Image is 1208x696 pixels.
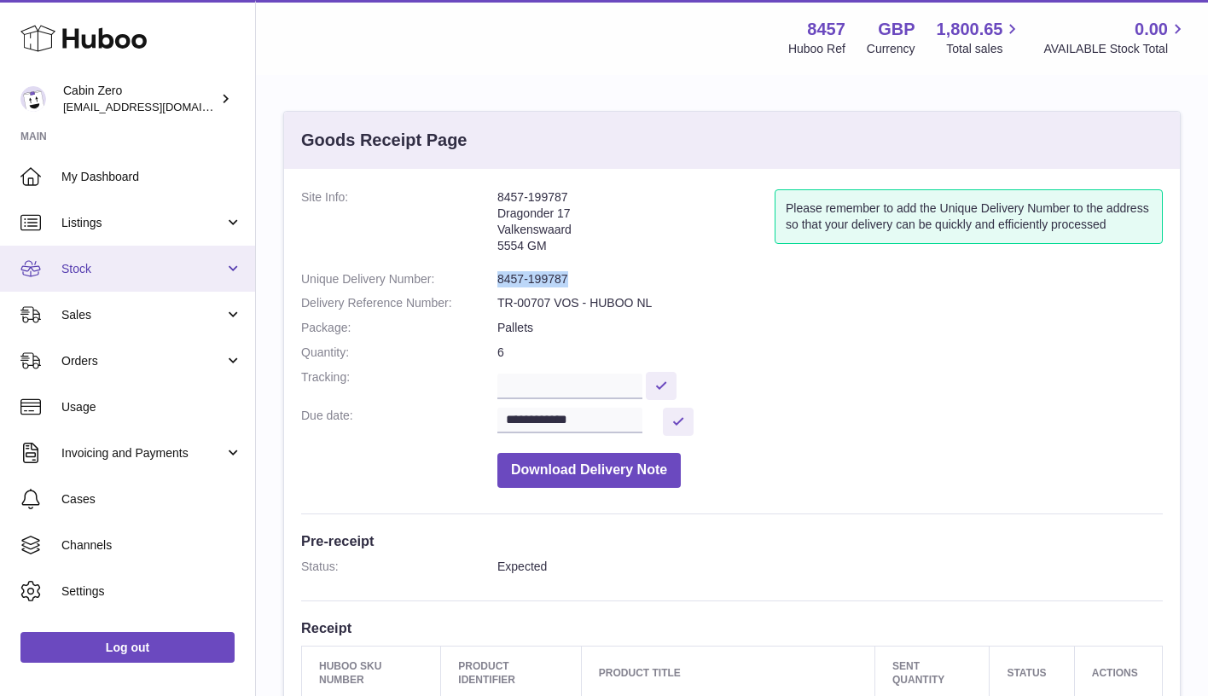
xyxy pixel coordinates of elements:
[20,86,46,112] img: debbychu@cabinzero.com
[946,41,1022,57] span: Total sales
[497,345,1163,361] dd: 6
[1043,18,1188,57] a: 0.00 AVAILABLE Stock Total
[301,559,497,575] dt: Status:
[61,491,242,507] span: Cases
[61,215,224,231] span: Listings
[63,100,251,113] span: [EMAIL_ADDRESS][DOMAIN_NAME]
[301,320,497,336] dt: Package:
[497,320,1163,336] dd: Pallets
[301,531,1163,550] h3: Pre-receipt
[1135,18,1168,41] span: 0.00
[937,18,1023,57] a: 1,800.65 Total sales
[301,295,497,311] dt: Delivery Reference Number:
[61,261,224,277] span: Stock
[61,353,224,369] span: Orders
[497,271,1163,287] dd: 8457-199787
[61,583,242,600] span: Settings
[301,408,497,436] dt: Due date:
[20,632,235,663] a: Log out
[867,41,915,57] div: Currency
[61,169,242,185] span: My Dashboard
[301,271,497,287] dt: Unique Delivery Number:
[301,618,1163,637] h3: Receipt
[301,369,497,399] dt: Tracking:
[301,129,468,152] h3: Goods Receipt Page
[937,18,1003,41] span: 1,800.65
[61,445,224,461] span: Invoicing and Payments
[878,18,915,41] strong: GBP
[807,18,845,41] strong: 8457
[63,83,217,115] div: Cabin Zero
[1043,41,1188,57] span: AVAILABLE Stock Total
[61,537,242,554] span: Channels
[497,559,1163,575] dd: Expected
[61,399,242,415] span: Usage
[61,307,224,323] span: Sales
[497,453,681,488] button: Download Delivery Note
[788,41,845,57] div: Huboo Ref
[775,189,1163,244] div: Please remember to add the Unique Delivery Number to the address so that your delivery can be qui...
[497,189,775,263] address: 8457-199787 Dragonder 17 Valkenswaard 5554 GM
[301,345,497,361] dt: Quantity:
[497,295,1163,311] dd: TR-00707 VOS - HUBOO NL
[301,189,497,263] dt: Site Info:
